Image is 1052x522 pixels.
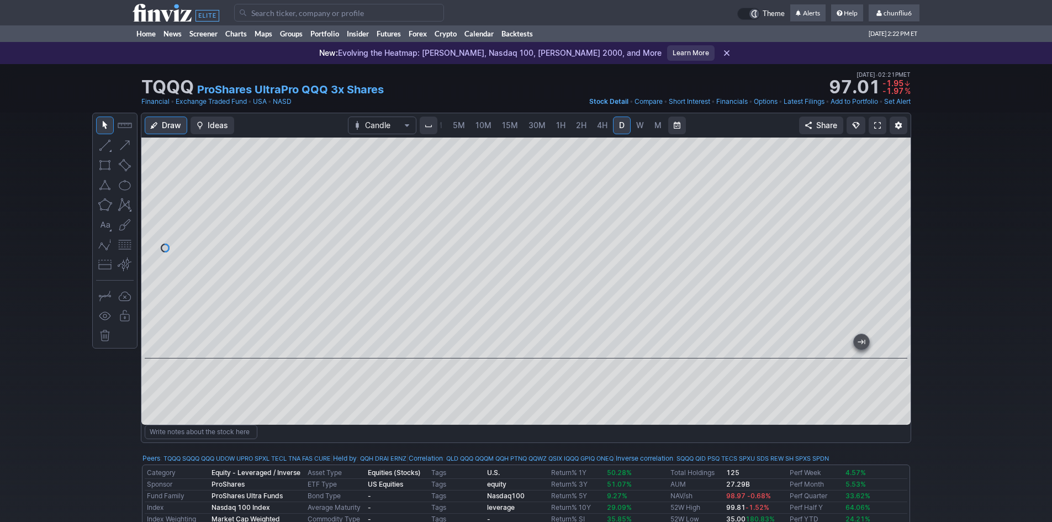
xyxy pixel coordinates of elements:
[163,453,181,464] a: TQQQ
[116,256,134,273] button: Anchored VWAP
[142,453,331,464] div: :
[812,453,829,464] a: SPDN
[739,453,755,464] a: SPXU
[255,453,269,464] a: SPXL
[607,503,632,512] span: 29.09%
[191,117,234,134] button: Ideas
[829,78,880,96] strong: 97.01
[348,117,416,134] button: Chart Type
[549,479,605,491] td: Return% 3Y
[816,120,837,131] span: Share
[142,454,160,462] a: Peers
[831,4,863,22] a: Help
[305,502,365,514] td: Average Maturity
[236,453,253,464] a: UPRO
[857,70,911,80] span: [DATE] 02:21PM ET
[145,479,209,491] td: Sponsor
[390,453,406,464] a: ERNZ
[787,467,843,479] td: Perf Week
[406,453,614,464] div: | :
[763,8,785,20] span: Theme
[831,96,878,107] a: Add to Portfolio
[487,468,500,477] b: U.S.
[882,78,903,88] span: -1.95
[631,117,649,134] a: W
[890,117,907,134] button: Chart Settings
[795,453,811,464] a: SPXS
[208,120,228,131] span: Ideas
[368,480,403,488] b: US Equities
[461,25,498,42] a: Calendar
[847,117,865,134] button: Explore new features
[302,453,313,464] a: FAS
[475,120,491,130] span: 10M
[571,117,591,134] a: 2H
[453,120,465,130] span: 5M
[160,25,186,42] a: News
[630,96,633,107] span: •
[475,453,494,464] a: QQQM
[96,196,114,214] button: Polygon
[589,96,628,107] a: Stock Detail
[784,97,824,106] span: Latest Filings
[251,25,276,42] a: Maps
[716,96,748,107] a: Financials
[551,117,570,134] a: 1H
[487,480,506,488] a: equity
[471,117,496,134] a: 10M
[770,453,784,464] a: REW
[676,453,694,464] a: SQQQ
[596,453,614,464] a: ONEQ
[212,492,283,500] b: ProShares Ultra Funds
[409,454,443,462] a: Correlation
[116,236,134,254] button: Fibonacci retracements
[368,503,371,512] b: -
[799,117,843,134] button: Share
[785,453,794,464] a: SH
[116,196,134,214] button: XABCD
[580,453,595,464] a: GPIQ
[333,454,357,462] a: Held by
[116,117,134,134] button: Measure
[826,96,829,107] span: •
[319,48,338,57] span: New:
[668,117,686,134] button: Range
[116,307,134,325] button: Lock drawings
[96,117,114,134] button: Mouse
[589,97,628,106] span: Stock Detail
[248,96,252,107] span: •
[576,120,586,130] span: 2H
[869,4,919,22] a: chunfliu6
[487,492,525,500] a: Nasdaq100
[845,480,866,488] span: 5.53%
[116,136,134,154] button: Arrow
[365,120,399,131] span: Candle
[305,479,365,491] td: ETF Type
[429,479,485,491] td: Tags
[502,120,518,130] span: 15M
[564,453,579,464] a: IQQQ
[288,453,300,464] a: TNA
[528,453,547,464] a: QQWZ
[305,491,365,502] td: Bond Type
[528,120,546,130] span: 30M
[845,492,870,500] span: 33.62%
[711,96,715,107] span: •
[96,216,114,234] button: Text
[845,468,866,477] span: 4.57%
[695,453,706,464] a: QID
[116,156,134,174] button: Rotated rectangle
[635,96,663,107] a: Compare
[96,236,114,254] button: Elliott waves
[116,216,134,234] button: Brush
[668,479,724,491] td: AUM
[747,492,771,500] span: -0.68%
[212,480,245,488] b: ProShares
[276,25,306,42] a: Groups
[234,4,444,22] input: Search
[306,25,343,42] a: Portfolio
[737,8,785,20] a: Theme
[726,503,769,512] b: 99.81
[319,48,662,59] p: Evolving the Heatmap: [PERSON_NAME], Nasdaq 100, [PERSON_NAME] 2000, and More
[779,96,783,107] span: •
